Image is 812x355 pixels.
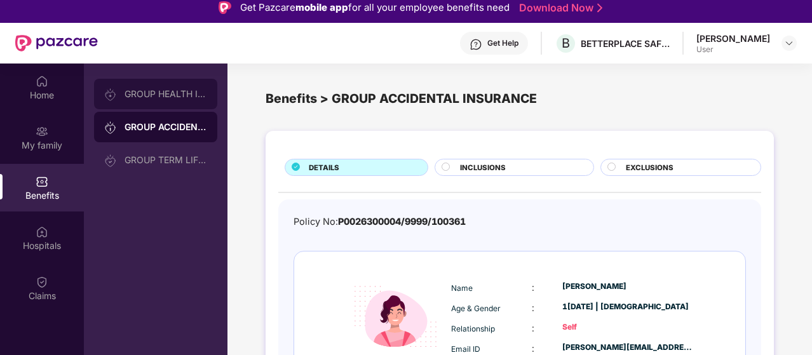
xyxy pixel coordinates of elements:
[562,36,570,51] span: B
[784,38,794,48] img: svg+xml;base64,PHN2ZyBpZD0iRHJvcGRvd24tMzJ4MzIiIHhtbG5zPSJodHRwOi8vd3d3LnczLm9yZy8yMDAwL3N2ZyIgd2...
[125,121,207,133] div: GROUP ACCIDENTAL INSURANCE
[451,324,495,333] span: Relationship
[104,88,117,101] img: svg+xml;base64,PHN2ZyB3aWR0aD0iMjAiIGhlaWdodD0iMjAiIHZpZXdCb3g9IjAgMCAyMCAyMCIgZmlsbD0ibm9uZSIgeG...
[36,225,48,238] img: svg+xml;base64,PHN2ZyBpZD0iSG9zcGl0YWxzIiB4bWxucz0iaHR0cDovL3d3dy53My5vcmcvMjAwMC9zdmciIHdpZHRoPS...
[219,1,231,14] img: Logo
[15,35,98,51] img: New Pazcare Logo
[294,215,466,229] div: Policy No:
[309,162,339,173] span: DETAILS
[532,343,534,354] span: :
[451,304,501,313] span: Age & Gender
[266,89,774,109] div: Benefits > GROUP ACCIDENTAL INSURANCE
[36,125,48,138] img: svg+xml;base64,PHN2ZyB3aWR0aD0iMjAiIGhlaWdodD0iMjAiIHZpZXdCb3g9IjAgMCAyMCAyMCIgZmlsbD0ibm9uZSIgeG...
[338,216,466,227] span: P0026300004/9999/100361
[36,175,48,188] img: svg+xml;base64,PHN2ZyBpZD0iQmVuZWZpdHMiIHhtbG5zPSJodHRwOi8vd3d3LnczLm9yZy8yMDAwL3N2ZyIgd2lkdGg9Ij...
[451,283,473,293] span: Name
[125,155,207,165] div: GROUP TERM LIFE INSURANCE
[451,344,480,354] span: Email ID
[532,282,534,293] span: :
[36,276,48,288] img: svg+xml;base64,PHN2ZyBpZD0iQ2xhaW0iIHhtbG5zPSJodHRwOi8vd3d3LnczLm9yZy8yMDAwL3N2ZyIgd2lkdGg9IjIwIi...
[487,38,518,48] div: Get Help
[562,321,693,333] div: Self
[581,37,670,50] div: BETTERPLACE SAFETY SOLUTIONS PRIVATE LIMITED
[125,89,207,99] div: GROUP HEALTH INSURANCE
[460,162,506,173] span: INCLUSIONS
[532,302,534,313] span: :
[470,38,482,51] img: svg+xml;base64,PHN2ZyBpZD0iSGVscC0zMngzMiIgeG1sbnM9Imh0dHA6Ly93d3cudzMub3JnLzIwMDAvc3ZnIiB3aWR0aD...
[562,281,693,293] div: [PERSON_NAME]
[104,121,117,134] img: svg+xml;base64,PHN2ZyB3aWR0aD0iMjAiIGhlaWdodD0iMjAiIHZpZXdCb3g9IjAgMCAyMCAyMCIgZmlsbD0ibm9uZSIgeG...
[519,1,599,15] a: Download Now
[562,301,693,313] div: 1[DATE] | [DEMOGRAPHIC_DATA]
[295,1,348,13] strong: mobile app
[36,75,48,88] img: svg+xml;base64,PHN2ZyBpZD0iSG9tZSIgeG1sbnM9Imh0dHA6Ly93d3cudzMub3JnLzIwMDAvc3ZnIiB3aWR0aD0iMjAiIG...
[562,342,693,354] div: [PERSON_NAME][EMAIL_ADDRESS][PERSON_NAME][DOMAIN_NAME]
[626,162,673,173] span: EXCLUSIONS
[696,44,770,55] div: User
[532,323,534,333] span: :
[104,154,117,167] img: svg+xml;base64,PHN2ZyB3aWR0aD0iMjAiIGhlaWdodD0iMjAiIHZpZXdCb3g9IjAgMCAyMCAyMCIgZmlsbD0ibm9uZSIgeG...
[597,1,602,15] img: Stroke
[696,32,770,44] div: [PERSON_NAME]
